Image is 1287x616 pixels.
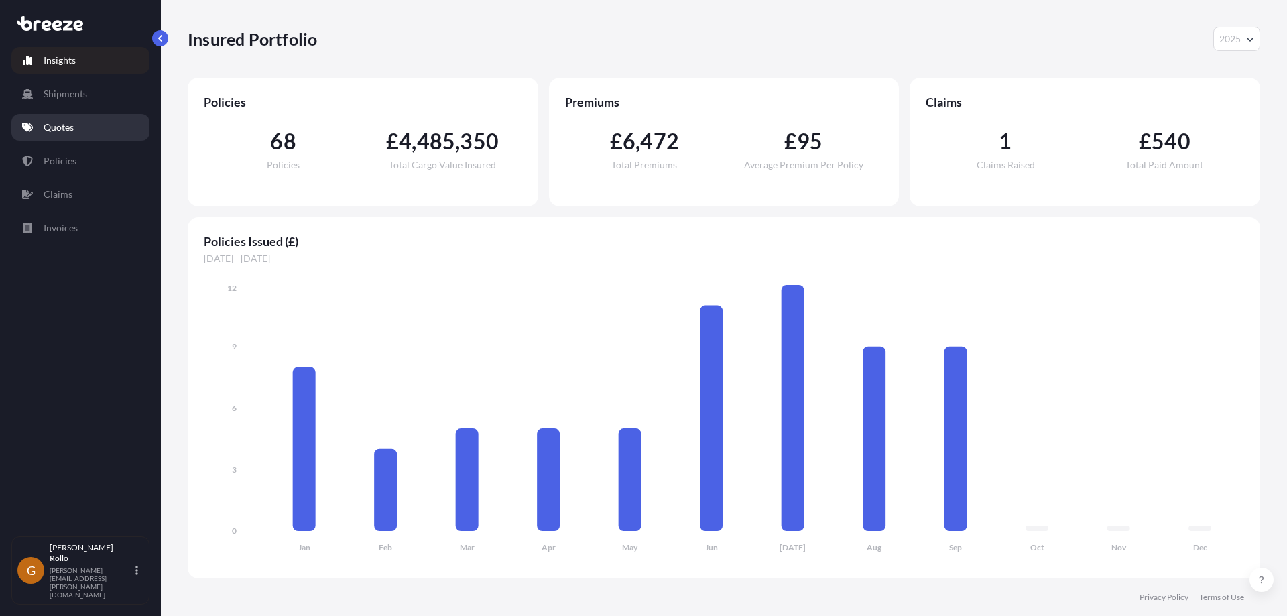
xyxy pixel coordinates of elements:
[188,28,317,50] p: Insured Portfolio
[386,131,399,152] span: £
[204,233,1244,249] span: Policies Issued (£)
[204,94,522,110] span: Policies
[611,160,677,170] span: Total Premiums
[50,566,133,599] p: [PERSON_NAME][EMAIL_ADDRESS][PERSON_NAME][DOMAIN_NAME]
[1111,542,1127,552] tspan: Nov
[44,154,76,168] p: Policies
[623,131,635,152] span: 6
[232,465,237,475] tspan: 3
[11,114,149,141] a: Quotes
[11,47,149,74] a: Insights
[11,147,149,174] a: Policies
[379,542,392,552] tspan: Feb
[949,542,962,552] tspan: Sep
[926,94,1244,110] span: Claims
[399,131,412,152] span: 4
[1213,27,1260,51] button: Year Selector
[267,160,300,170] span: Policies
[1219,32,1241,46] span: 2025
[232,341,237,351] tspan: 9
[542,542,556,552] tspan: Apr
[977,160,1035,170] span: Claims Raised
[412,131,416,152] span: ,
[50,542,133,564] p: [PERSON_NAME] Rollo
[460,131,499,152] span: 350
[705,542,718,552] tspan: Jun
[44,221,78,235] p: Invoices
[1152,131,1190,152] span: 540
[610,131,623,152] span: £
[11,80,149,107] a: Shipments
[298,542,310,552] tspan: Jan
[1030,542,1044,552] tspan: Oct
[635,131,640,152] span: ,
[44,121,74,134] p: Quotes
[867,542,882,552] tspan: Aug
[744,160,863,170] span: Average Premium Per Policy
[11,214,149,241] a: Invoices
[389,160,496,170] span: Total Cargo Value Insured
[455,131,460,152] span: ,
[784,131,797,152] span: £
[1139,131,1152,152] span: £
[232,526,237,536] tspan: 0
[11,181,149,208] a: Claims
[1193,542,1207,552] tspan: Dec
[780,542,806,552] tspan: [DATE]
[460,542,475,552] tspan: Mar
[44,54,76,67] p: Insights
[622,542,638,552] tspan: May
[204,252,1244,265] span: [DATE] - [DATE]
[565,94,883,110] span: Premiums
[1125,160,1203,170] span: Total Paid Amount
[1199,592,1244,603] a: Terms of Use
[999,131,1012,152] span: 1
[1140,592,1188,603] a: Privacy Policy
[640,131,679,152] span: 472
[797,131,822,152] span: 95
[232,403,237,413] tspan: 6
[44,188,72,201] p: Claims
[27,564,36,577] span: G
[417,131,456,152] span: 485
[227,283,237,293] tspan: 12
[270,131,296,152] span: 68
[44,87,87,101] p: Shipments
